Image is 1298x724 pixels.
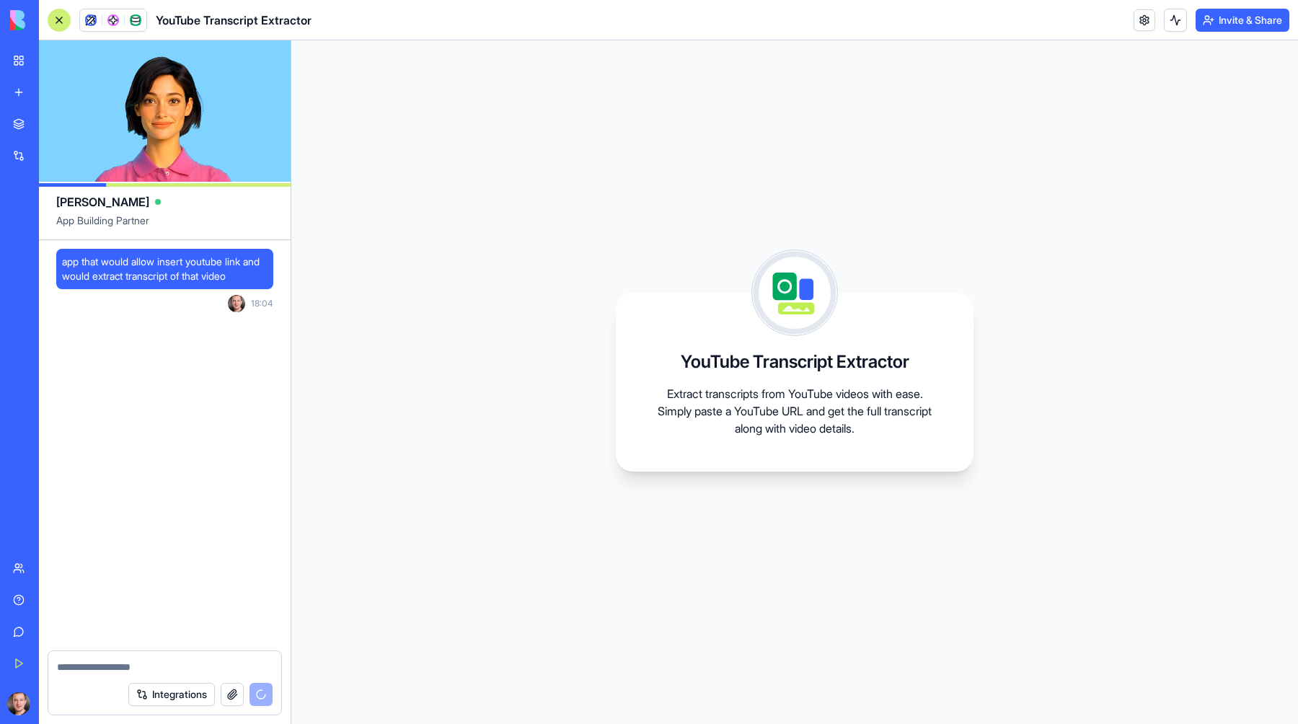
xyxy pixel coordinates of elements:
[56,213,273,239] span: App Building Partner
[156,12,312,29] span: YouTube Transcript Extractor
[7,692,30,715] img: ACg8ocJtpCA-2M9d5zWEBX87G1cQYyYivQE0DELBC8E2ud8RnacaTYA=s96-c
[650,385,939,437] p: Extract transcripts from YouTube videos with ease. Simply paste a YouTube URL and get the full tr...
[228,295,245,312] img: ACg8ocJtpCA-2M9d5zWEBX87G1cQYyYivQE0DELBC8E2ud8RnacaTYA=s96-c
[128,683,215,706] button: Integrations
[1196,9,1289,32] button: Invite & Share
[10,10,100,30] img: logo
[251,298,273,309] span: 18:04
[62,255,268,283] span: app that would allow insert youtube link and would extract transcript of that video
[681,350,909,374] h3: YouTube Transcript Extractor
[56,193,149,211] span: [PERSON_NAME]
[206,616,494,717] iframe: Intercom notifications message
